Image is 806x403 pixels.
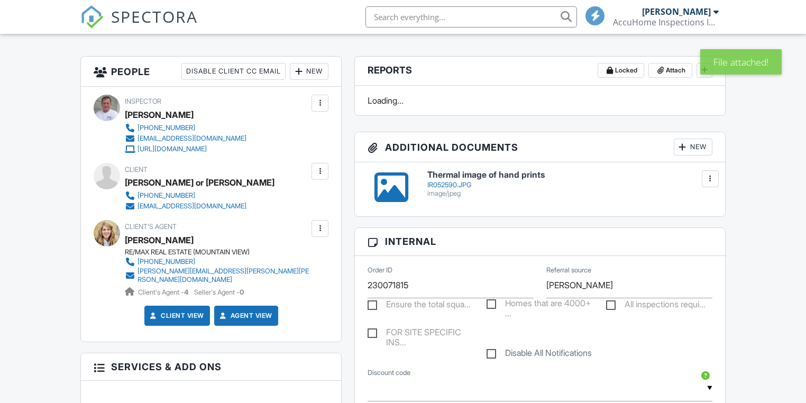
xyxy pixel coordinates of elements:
span: Client's Agent [125,223,177,231]
div: IR052590.JPG [427,181,712,189]
div: AccuHome Inspections Inc. [613,17,719,28]
div: [EMAIL_ADDRESS][DOMAIN_NAME] [138,202,246,210]
div: [PERSON_NAME] [125,107,194,123]
span: Client's Agent - [138,288,190,296]
strong: 0 [240,288,244,296]
div: New [674,139,712,155]
a: SPECTORA [80,14,198,36]
div: [PERSON_NAME] [642,6,711,17]
a: [PERSON_NAME] [125,232,194,248]
a: Agent View [218,310,272,321]
h3: People [81,57,341,87]
div: RE/MAX REAL ESTATE (MOUNTAIN VIEW) [125,248,317,257]
a: Client View [148,310,204,321]
h3: Additional Documents [355,132,725,162]
a: [PHONE_NUMBER] [125,190,266,201]
a: [PHONE_NUMBER] [125,123,246,133]
a: [URL][DOMAIN_NAME] [125,144,246,154]
label: Discount code [368,368,410,378]
span: Seller's Agent - [194,288,244,296]
div: [PHONE_NUMBER] [138,191,195,200]
label: Homes that are 4000+ sq. ft. OR located farther than 60 km from the Chinook Center in Calgary, a ... [487,298,593,312]
a: [PERSON_NAME][EMAIL_ADDRESS][PERSON_NAME][PERSON_NAME][DOMAIN_NAME] [125,267,309,284]
label: Referral source [546,265,591,275]
img: The Best Home Inspection Software - Spectora [80,5,104,29]
div: Disable Client CC Email [181,63,286,80]
div: File attached! [700,49,782,75]
label: Order ID [368,265,392,275]
a: [EMAIL_ADDRESS][DOMAIN_NAME] [125,133,246,144]
div: [PHONE_NUMBER] [138,258,195,266]
span: Client [125,166,148,173]
input: Search everything... [365,6,577,28]
span: Inspector [125,97,161,105]
div: New [290,63,328,80]
h3: Internal [355,228,725,255]
div: [PERSON_NAME] or [PERSON_NAME] [125,175,274,190]
strong: 4 [184,288,188,296]
h3: Services & Add ons [81,353,341,381]
label: Ensure the total square footage includes all developed space. Add developed sq. ft. of basement i... [368,299,471,313]
a: [PHONE_NUMBER] [125,257,309,267]
div: [EMAIL_ADDRESS][DOMAIN_NAME] [138,134,246,143]
a: Thermal image of hand prints IR052590.JPG image/jpeg [427,170,712,197]
label: Disable All Notifications [487,348,592,361]
label: FOR SITE SPECIFIC INSPECTIONS ONLY: Include all items to be inspected in the last field "Anything... [368,327,474,341]
h6: Thermal image of hand prints [427,170,712,180]
span: SPECTORA [111,5,198,28]
label: All inspections require power, water, and gas to be on prior to the inspectors arrival. Please en... [606,299,706,313]
div: image/jpeg [427,189,712,198]
div: [URL][DOMAIN_NAME] [138,145,207,153]
a: [EMAIL_ADDRESS][DOMAIN_NAME] [125,201,266,212]
div: [PHONE_NUMBER] [138,124,195,132]
div: [PERSON_NAME][EMAIL_ADDRESS][PERSON_NAME][PERSON_NAME][DOMAIN_NAME] [138,267,309,284]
